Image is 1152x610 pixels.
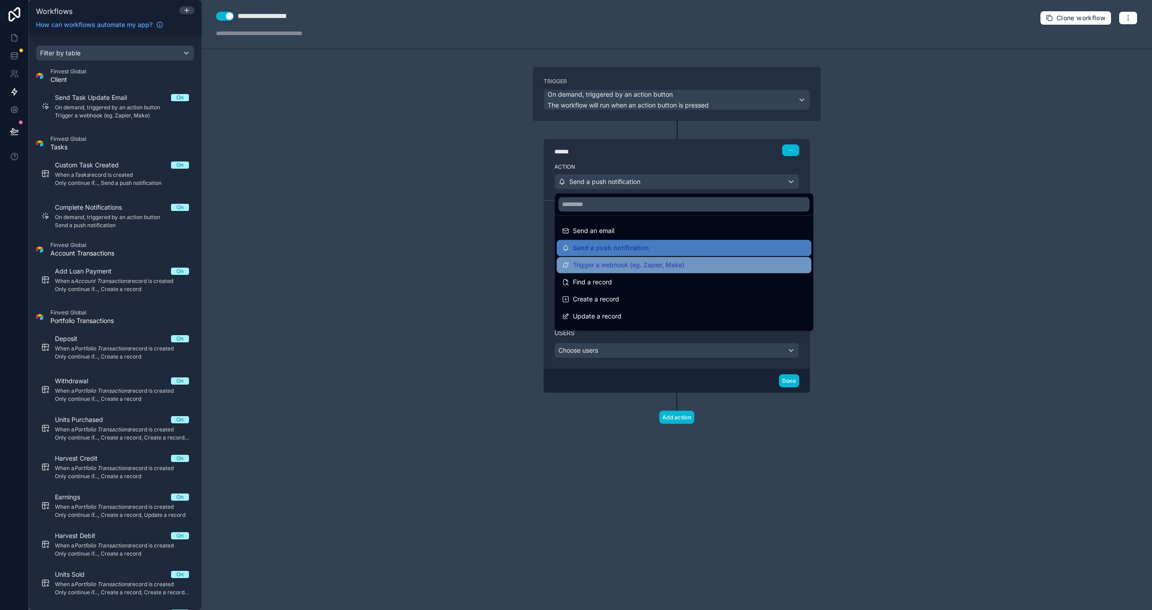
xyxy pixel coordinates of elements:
[573,294,619,305] span: Create a record
[573,242,649,253] span: Send a push notification
[573,260,684,270] span: Trigger a webhook (eg. Zapier, Make)
[573,277,612,287] span: Find a record
[573,311,621,322] span: Update a record
[573,328,618,339] span: Delete a record
[573,225,614,236] span: Send an email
